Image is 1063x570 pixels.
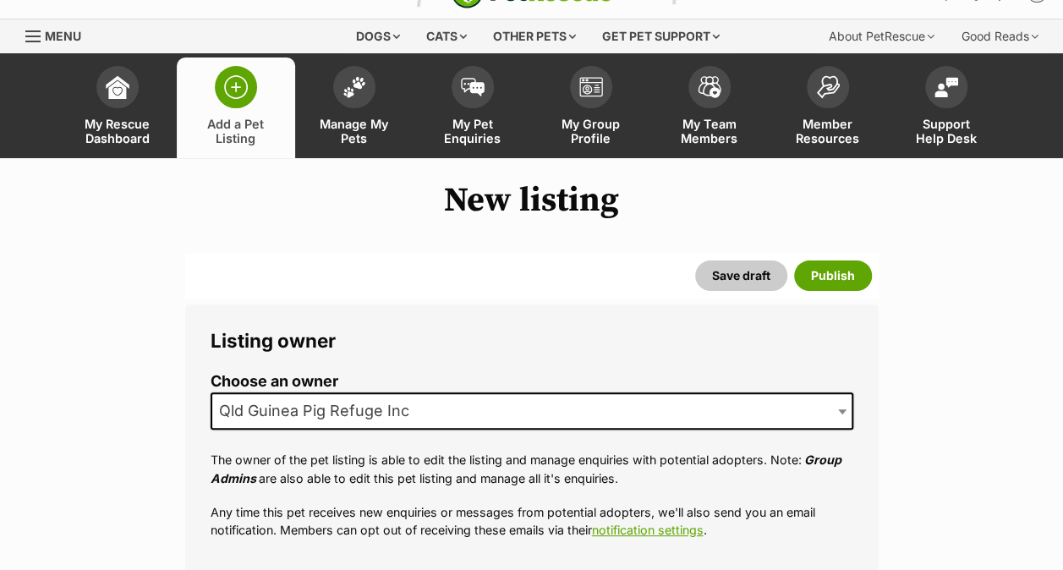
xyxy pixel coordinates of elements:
[198,117,274,145] span: Add a Pet Listing
[414,58,532,158] a: My Pet Enquiries
[211,452,841,485] em: Group Admins
[532,58,650,158] a: My Group Profile
[316,117,392,145] span: Manage My Pets
[58,58,177,158] a: My Rescue Dashboard
[695,260,787,291] button: Save draft
[698,76,721,98] img: team-members-icon-5396bd8760b3fe7c0b43da4ab00e1e3bb1a5d9ba89233759b79545d2d3fc5d0d.svg
[211,451,853,487] p: The owner of the pet listing is able to edit the listing and manage enquiries with potential adop...
[212,399,426,423] span: Qld Guinea Pig Refuge Inc
[769,58,887,158] a: Member Resources
[25,19,93,50] a: Menu
[671,117,748,145] span: My Team Members
[224,75,248,99] img: add-pet-listing-icon-0afa8454b4691262ce3f59096e99ab1cd57d4a30225e0717b998d2c9b9846f56.svg
[908,117,984,145] span: Support Help Desk
[435,117,511,145] span: My Pet Enquiries
[481,19,588,53] div: Other pets
[45,29,81,43] span: Menu
[887,58,1005,158] a: Support Help Desk
[579,77,603,97] img: group-profile-icon-3fa3cf56718a62981997c0bc7e787c4b2cf8bcc04b72c1350f741eb67cf2f40e.svg
[342,76,366,98] img: manage-my-pets-icon-02211641906a0b7f246fdf0571729dbe1e7629f14944591b6c1af311fb30b64b.svg
[211,329,336,352] span: Listing owner
[553,117,629,145] span: My Group Profile
[934,77,958,97] img: help-desk-icon-fdf02630f3aa405de69fd3d07c3f3aa587a6932b1a1747fa1d2bba05be0121f9.svg
[590,19,731,53] div: Get pet support
[106,75,129,99] img: dashboard-icon-eb2f2d2d3e046f16d808141f083e7271f6b2e854fb5c12c21221c1fb7104beca.svg
[461,78,485,96] img: pet-enquiries-icon-7e3ad2cf08bfb03b45e93fb7055b45f3efa6380592205ae92323e6603595dc1f.svg
[211,503,853,540] p: Any time this pet receives new enquiries or messages from potential adopters, we'll also send you...
[211,392,853,430] span: Qld Guinea Pig Refuge Inc
[794,260,872,291] button: Publish
[79,117,156,145] span: My Rescue Dashboard
[295,58,414,158] a: Manage My Pets
[950,19,1050,53] div: Good Reads
[817,19,946,53] div: About PetRescue
[592,523,704,537] a: notification settings
[414,19,479,53] div: Cats
[211,373,853,391] label: Choose an owner
[790,117,866,145] span: Member Resources
[650,58,769,158] a: My Team Members
[816,75,840,98] img: member-resources-icon-8e73f808a243e03378d46382f2149f9095a855e16c252ad45f914b54edf8863c.svg
[177,58,295,158] a: Add a Pet Listing
[344,19,412,53] div: Dogs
